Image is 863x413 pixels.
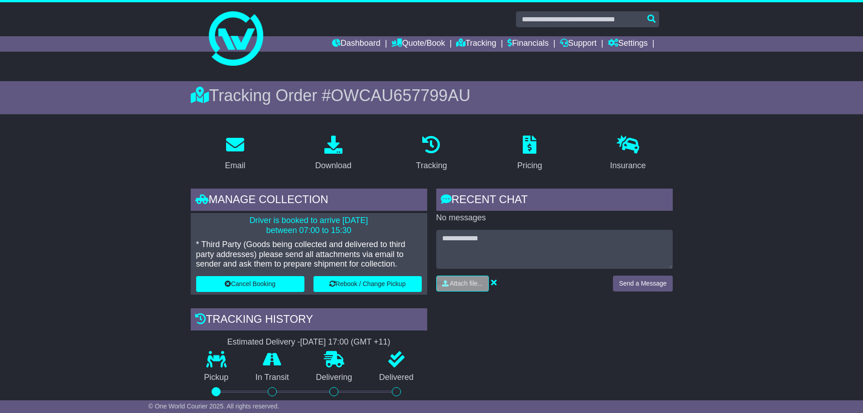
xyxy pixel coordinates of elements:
[303,373,366,383] p: Delivering
[391,36,445,52] a: Quote/Book
[315,160,352,172] div: Download
[604,132,652,175] a: Insurance
[517,160,542,172] div: Pricing
[191,189,427,213] div: Manage collection
[309,132,357,175] a: Download
[242,373,303,383] p: In Transit
[300,337,391,347] div: [DATE] 17:00 (GMT +11)
[149,403,280,410] span: © One World Courier 2025. All rights reserved.
[416,160,447,172] div: Tracking
[608,36,648,52] a: Settings
[436,189,673,213] div: RECENT CHAT
[610,160,646,172] div: Insurance
[191,337,427,347] div: Estimated Delivery -
[191,373,242,383] p: Pickup
[410,132,453,175] a: Tracking
[191,86,673,105] div: Tracking Order #
[332,36,381,52] a: Dashboard
[225,160,245,172] div: Email
[196,276,304,292] button: Cancel Booking
[560,36,597,52] a: Support
[191,308,427,333] div: Tracking history
[511,132,548,175] a: Pricing
[436,213,673,223] p: No messages
[313,276,422,292] button: Rebook / Change Pickup
[507,36,549,52] a: Financials
[331,86,470,105] span: OWCAU657799AU
[219,132,251,175] a: Email
[456,36,496,52] a: Tracking
[196,240,422,269] p: * Third Party (Goods being collected and delivered to third party addresses) please send all atta...
[366,373,427,383] p: Delivered
[613,276,672,292] button: Send a Message
[196,216,422,235] p: Driver is booked to arrive [DATE] between 07:00 to 15:30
